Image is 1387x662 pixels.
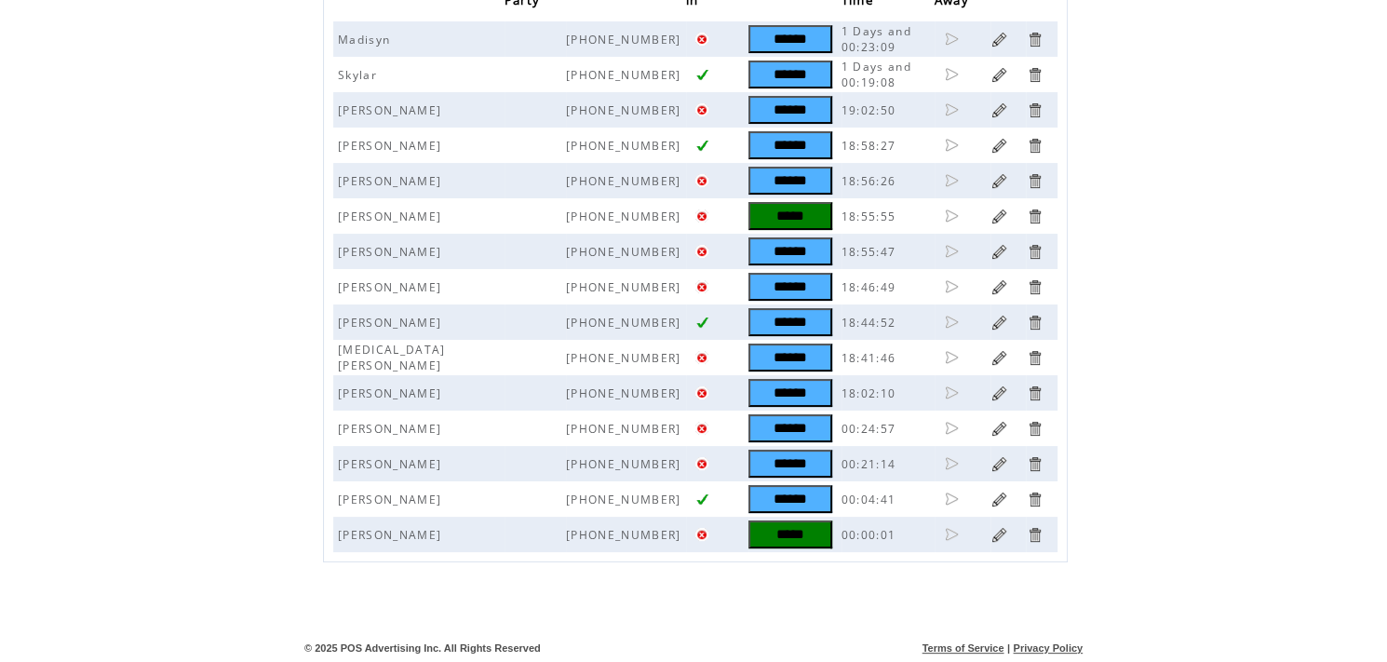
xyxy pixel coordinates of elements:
span: | [1007,642,1010,654]
span: [PHONE_NUMBER] [566,32,686,47]
a: Click to set as walk away [944,350,959,365]
a: Click to delete [1026,455,1044,473]
a: Click to edit [990,349,1008,367]
a: Click to edit [990,455,1008,473]
a: Click to delete [1026,66,1044,84]
span: 18:41:46 [842,350,901,366]
span: 00:00:01 [842,527,901,543]
a: Click to set as walk away [944,244,959,259]
a: Click to edit [990,385,1008,402]
span: 00:04:41 [842,492,901,507]
span: 19:02:50 [842,102,901,118]
span: [PERSON_NAME] [338,492,446,507]
span: [PERSON_NAME] [338,456,446,472]
a: Click to set as walk away [944,279,959,294]
span: [PHONE_NUMBER] [566,102,686,118]
a: Click to edit [990,526,1008,544]
a: Click to delete [1026,243,1044,261]
a: Click to edit [990,278,1008,296]
span: 18:02:10 [842,385,901,401]
span: [PERSON_NAME] [338,527,446,543]
span: 1 Days and 00:23:09 [842,23,911,55]
span: [PERSON_NAME] [338,315,446,331]
span: [PHONE_NUMBER] [566,244,686,260]
span: Skylar [338,67,382,83]
a: Click to edit [990,420,1008,438]
a: Click to delete [1026,172,1044,190]
a: Click to edit [990,208,1008,225]
a: Click to delete [1026,526,1044,544]
span: Madisyn [338,32,395,47]
span: [PERSON_NAME] [338,138,446,154]
a: Terms of Service [922,642,1004,654]
a: Click to set as walk away [944,421,959,436]
span: 18:58:27 [842,138,901,154]
a: Click to delete [1026,278,1044,296]
a: Click to set as walk away [944,138,959,153]
span: 1 Days and 00:19:08 [842,59,911,90]
a: Click to set as walk away [944,67,959,82]
a: Click to edit [990,137,1008,155]
span: [PERSON_NAME] [338,385,446,401]
a: Click to delete [1026,101,1044,119]
span: [PHONE_NUMBER] [566,138,686,154]
span: [PHONE_NUMBER] [566,209,686,224]
span: [MEDICAL_DATA][PERSON_NAME] [338,342,446,373]
span: 18:56:26 [842,173,901,189]
a: Click to set as walk away [944,173,959,188]
a: Click to edit [990,31,1008,48]
span: [PHONE_NUMBER] [566,173,686,189]
a: Click to set as walk away [944,456,959,471]
a: Click to edit [990,314,1008,331]
span: [PERSON_NAME] [338,209,446,224]
a: Click to set as walk away [944,385,959,400]
a: Click to delete [1026,208,1044,225]
span: [PERSON_NAME] [338,421,446,437]
a: Click to edit [990,243,1008,261]
a: Click to delete [1026,314,1044,331]
span: © 2025 POS Advertising Inc. All Rights Reserved [304,642,541,654]
span: 18:55:47 [842,244,901,260]
span: [PERSON_NAME] [338,173,446,189]
a: Click to set as walk away [944,32,959,47]
span: 00:21:14 [842,456,901,472]
span: [PHONE_NUMBER] [566,527,686,543]
a: Privacy Policy [1013,642,1083,654]
span: [PERSON_NAME] [338,102,446,118]
a: Click to delete [1026,137,1044,155]
a: Click to edit [990,101,1008,119]
span: [PERSON_NAME] [338,244,446,260]
span: [PHONE_NUMBER] [566,492,686,507]
a: Click to edit [990,172,1008,190]
a: Click to set as walk away [944,527,959,542]
a: Click to set as walk away [944,492,959,507]
a: Click to delete [1026,491,1044,508]
a: Click to set as walk away [944,102,959,117]
span: 18:44:52 [842,315,901,331]
span: 00:24:57 [842,421,901,437]
span: [PHONE_NUMBER] [566,315,686,331]
span: [PHONE_NUMBER] [566,421,686,437]
a: Click to delete [1026,420,1044,438]
span: [PERSON_NAME] [338,279,446,295]
a: Click to edit [990,66,1008,84]
span: [PHONE_NUMBER] [566,350,686,366]
a: Click to delete [1026,31,1044,48]
a: Click to edit [990,491,1008,508]
a: Click to set as walk away [944,315,959,330]
a: Click to set as walk away [944,209,959,223]
span: [PHONE_NUMBER] [566,279,686,295]
span: 18:55:55 [842,209,901,224]
a: Click to delete [1026,385,1044,402]
a: Click to delete [1026,349,1044,367]
span: [PHONE_NUMBER] [566,67,686,83]
span: 18:46:49 [842,279,901,295]
span: [PHONE_NUMBER] [566,456,686,472]
span: [PHONE_NUMBER] [566,385,686,401]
